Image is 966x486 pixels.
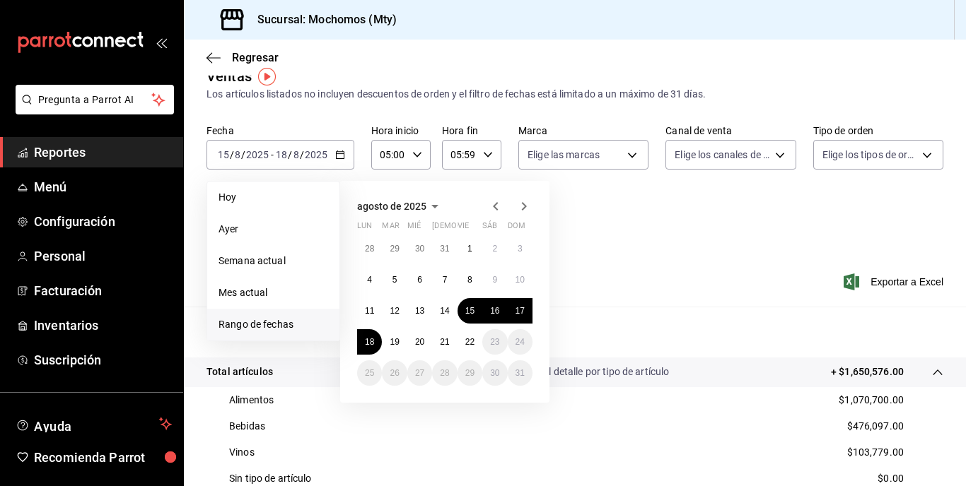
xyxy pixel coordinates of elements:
label: Hora fin [442,126,501,136]
button: 2 de agosto de 2025 [482,236,507,261]
p: Total artículos [206,364,273,379]
input: -- [275,149,288,160]
button: 31 de agosto de 2025 [508,360,533,386]
abbr: 23 de agosto de 2025 [490,337,499,347]
abbr: 16 de agosto de 2025 [490,306,499,316]
abbr: 8 de agosto de 2025 [467,275,472,285]
span: Inventarios [34,316,172,335]
span: Elige los tipos de orden [822,148,917,162]
button: 27 de agosto de 2025 [407,360,432,386]
button: 28 de julio de 2025 [357,236,382,261]
button: 20 de agosto de 2025 [407,329,432,355]
button: 29 de agosto de 2025 [458,360,482,386]
abbr: 24 de agosto de 2025 [516,337,525,347]
abbr: 17 de agosto de 2025 [516,306,525,316]
input: -- [293,149,300,160]
span: Facturación [34,281,172,300]
h3: Sucursal: Mochomos (Mty) [246,11,397,28]
span: / [288,149,292,160]
abbr: jueves [432,221,516,236]
abbr: 28 de agosto de 2025 [440,368,449,378]
button: 15 de agosto de 2025 [458,298,482,324]
button: 31 de julio de 2025 [432,236,457,261]
span: Personal [34,247,172,266]
abbr: 30 de julio de 2025 [415,244,424,254]
abbr: 18 de agosto de 2025 [365,337,374,347]
button: 13 de agosto de 2025 [407,298,432,324]
abbr: 1 de agosto de 2025 [467,244,472,254]
span: Mes actual [219,285,328,300]
button: 28 de agosto de 2025 [432,360,457,386]
p: Alimentos [229,393,274,408]
span: Ayuda [34,415,153,432]
button: 16 de agosto de 2025 [482,298,507,324]
abbr: 9 de agosto de 2025 [492,275,497,285]
abbr: 10 de agosto de 2025 [516,275,525,285]
button: 4 de agosto de 2025 [357,267,382,292]
abbr: 27 de agosto de 2025 [415,368,424,378]
span: agosto de 2025 [357,201,426,212]
label: Canal de venta [665,126,796,136]
button: 5 de agosto de 2025 [382,267,407,292]
p: $1,070,700.00 [839,393,904,408]
button: 23 de agosto de 2025 [482,329,507,355]
abbr: miércoles [407,221,421,236]
button: 30 de julio de 2025 [407,236,432,261]
abbr: 21 de agosto de 2025 [440,337,449,347]
button: 6 de agosto de 2025 [407,267,432,292]
abbr: 14 de agosto de 2025 [440,306,449,316]
abbr: 19 de agosto de 2025 [390,337,399,347]
p: Bebidas [229,419,265,434]
abbr: 22 de agosto de 2025 [465,337,475,347]
button: 11 de agosto de 2025 [357,298,382,324]
span: Hoy [219,190,328,205]
button: 26 de agosto de 2025 [382,360,407,386]
button: 21 de agosto de 2025 [432,329,457,355]
button: 9 de agosto de 2025 [482,267,507,292]
span: Semana actual [219,254,328,268]
button: 25 de agosto de 2025 [357,360,382,386]
button: 10 de agosto de 2025 [508,267,533,292]
button: 12 de agosto de 2025 [382,298,407,324]
button: 7 de agosto de 2025 [432,267,457,292]
abbr: 15 de agosto de 2025 [465,306,475,316]
button: 1 de agosto de 2025 [458,236,482,261]
abbr: 26 de agosto de 2025 [390,368,399,378]
abbr: 13 de agosto de 2025 [415,306,424,316]
input: ---- [245,149,269,160]
span: / [230,149,234,160]
span: / [300,149,304,160]
abbr: 6 de agosto de 2025 [417,275,422,285]
p: + $1,650,576.00 [831,364,904,379]
button: open_drawer_menu [156,37,167,48]
input: -- [217,149,230,160]
button: Regresar [206,51,279,64]
div: Los artículos listados no incluyen descuentos de orden y el filtro de fechas está limitado a un m... [206,87,943,102]
span: - [271,149,274,160]
span: Configuración [34,212,172,231]
abbr: 2 de agosto de 2025 [492,244,497,254]
abbr: 28 de julio de 2025 [365,244,374,254]
p: Sin tipo de artículo [229,471,312,486]
abbr: 29 de julio de 2025 [390,244,399,254]
abbr: 12 de agosto de 2025 [390,306,399,316]
span: / [241,149,245,160]
span: Rango de fechas [219,317,328,332]
label: Fecha [206,126,354,136]
abbr: viernes [458,221,469,236]
span: Recomienda Parrot [34,448,172,467]
abbr: lunes [357,221,372,236]
abbr: 20 de agosto de 2025 [415,337,424,347]
button: Pregunta a Parrot AI [16,85,174,114]
button: 18 de agosto de 2025 [357,329,382,355]
abbr: 30 de agosto de 2025 [490,368,499,378]
abbr: 25 de agosto de 2025 [365,368,374,378]
p: $476,097.00 [847,419,904,434]
abbr: 31 de agosto de 2025 [516,368,525,378]
abbr: 4 de agosto de 2025 [367,275,372,285]
button: 19 de agosto de 2025 [382,329,407,355]
p: $103,779.00 [847,445,904,460]
button: Exportar a Excel [846,273,943,290]
abbr: 5 de agosto de 2025 [392,275,397,285]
